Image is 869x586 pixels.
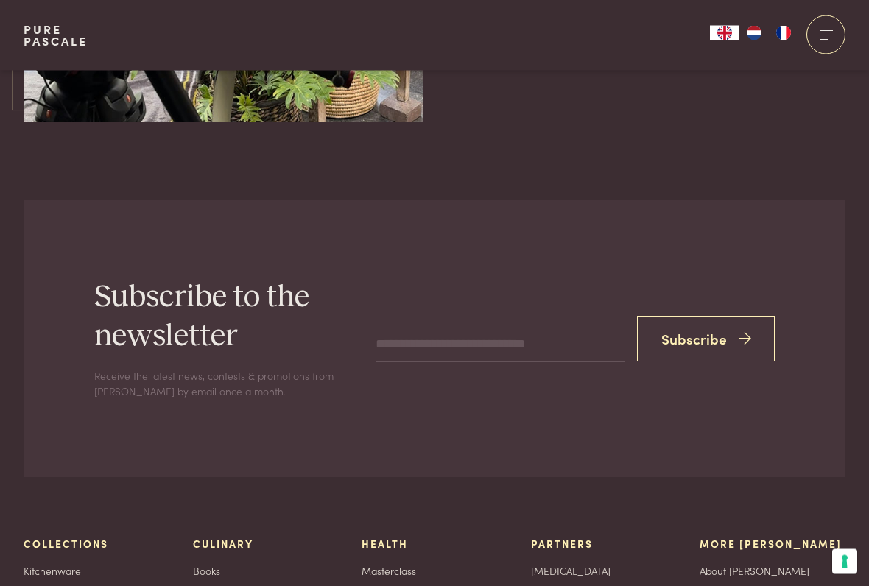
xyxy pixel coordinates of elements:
[193,564,220,579] a: Books
[24,564,81,579] a: Kitchenware
[24,24,88,47] a: PurePascale
[739,26,798,40] ul: Language list
[637,317,775,363] button: Subscribe
[700,537,842,552] span: More [PERSON_NAME]
[362,537,408,552] span: Health
[700,564,809,579] a: About [PERSON_NAME]
[710,26,739,40] div: Language
[193,537,253,552] span: Culinary
[362,564,416,579] a: Masterclass
[531,564,611,579] a: [MEDICAL_DATA]
[710,26,798,40] aside: Language selected: English
[739,26,769,40] a: NL
[94,279,353,357] h2: Subscribe to the newsletter
[769,26,798,40] a: FR
[94,369,345,399] p: Receive the latest news, contests & promotions from [PERSON_NAME] by email once a month.
[24,537,108,552] span: Collections
[531,537,593,552] span: Partners
[710,26,739,40] a: EN
[832,549,857,574] button: Your consent preferences for tracking technologies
